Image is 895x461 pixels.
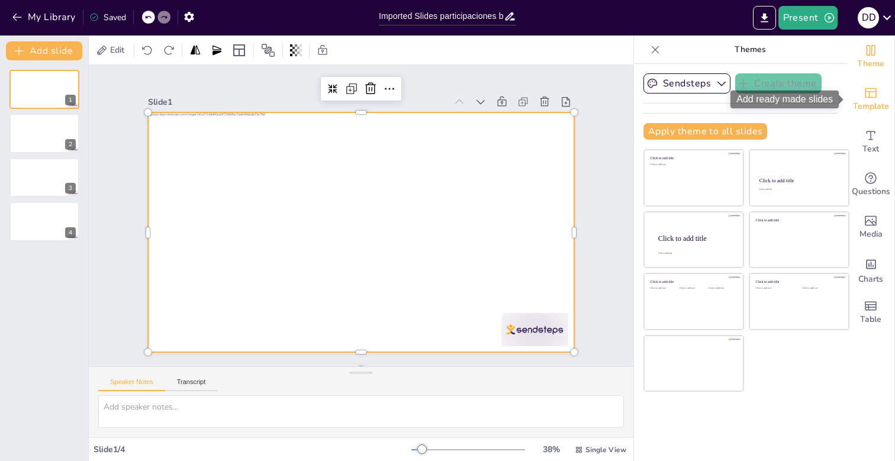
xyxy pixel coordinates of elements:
[847,163,894,206] div: Get real-time input from your audience
[108,44,127,56] span: Edit
[847,36,894,78] div: Change the overall theme
[89,12,126,23] div: Saved
[858,6,879,30] button: D D
[94,444,411,455] div: Slide 1 / 4
[858,7,879,28] div: D D
[9,202,79,241] div: 4
[709,287,735,290] div: Click to add text
[65,227,76,238] div: 4
[379,8,504,25] input: Insert title
[65,139,76,150] div: 2
[852,185,890,198] span: Questions
[847,206,894,249] div: Add images, graphics, shapes or video
[753,6,776,30] button: Export to PowerPoint
[6,41,82,60] button: Add slide
[847,121,894,163] div: Add text boxes
[651,287,677,290] div: Click to add text
[802,287,839,290] div: Click to add text
[859,228,883,241] span: Media
[165,378,218,391] button: Transcript
[9,158,79,197] div: 3
[847,249,894,291] div: Add charts and graphs
[643,123,767,140] button: Apply theme to all slides
[585,445,626,454] span: Single View
[261,43,275,57] span: Position
[857,57,884,70] span: Theme
[651,163,735,166] div: Click to add text
[537,444,565,455] div: 38 %
[658,234,734,242] div: Click to add title
[148,96,446,108] div: Slide 1
[759,189,838,191] div: Click to add text
[862,143,879,156] span: Text
[756,280,841,284] div: Click to add title
[651,156,735,160] div: Click to add title
[9,70,79,109] div: 1
[847,78,894,121] div: Add ready made slides
[9,114,79,153] div: 2
[759,178,838,183] div: Click to add title
[730,91,839,108] div: Add ready made slides
[756,218,841,222] div: Click to add title
[65,183,76,194] div: 3
[9,8,81,27] button: My Library
[860,313,881,326] span: Table
[65,95,76,105] div: 1
[643,73,730,94] button: Sendsteps
[230,41,249,60] div: Layout
[665,36,835,64] p: Themes
[735,73,822,94] button: Create theme
[651,280,735,284] div: Click to add title
[756,287,793,290] div: Click to add text
[853,100,889,113] span: Template
[847,291,894,334] div: Add a table
[658,252,733,254] div: Click to add body
[98,378,165,391] button: Speaker Notes
[778,6,838,30] button: Present
[680,287,706,290] div: Click to add text
[858,273,883,286] span: Charts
